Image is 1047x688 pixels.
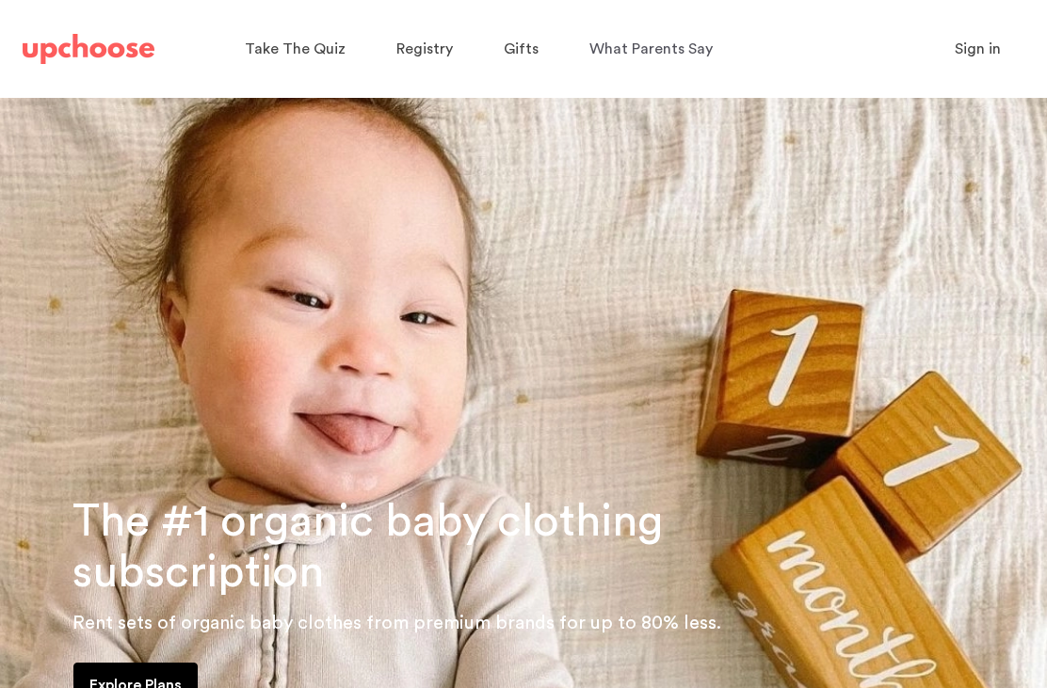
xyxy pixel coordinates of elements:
a: Take The Quiz [245,31,351,68]
a: UpChoose [23,30,154,69]
span: Sign in [955,41,1001,56]
span: What Parents Say [589,41,713,56]
img: UpChoose [23,34,154,64]
button: Sign in [931,30,1024,68]
a: What Parents Say [589,31,718,68]
span: Take The Quiz [245,41,346,56]
span: Registry [396,41,453,56]
p: Rent sets of organic baby clothes from premium brands for up to 80% less. [72,608,1024,638]
a: Gifts [504,31,544,68]
span: The #1 organic baby clothing subscription [72,499,663,595]
a: Registry [396,31,459,68]
span: Gifts [504,41,539,56]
